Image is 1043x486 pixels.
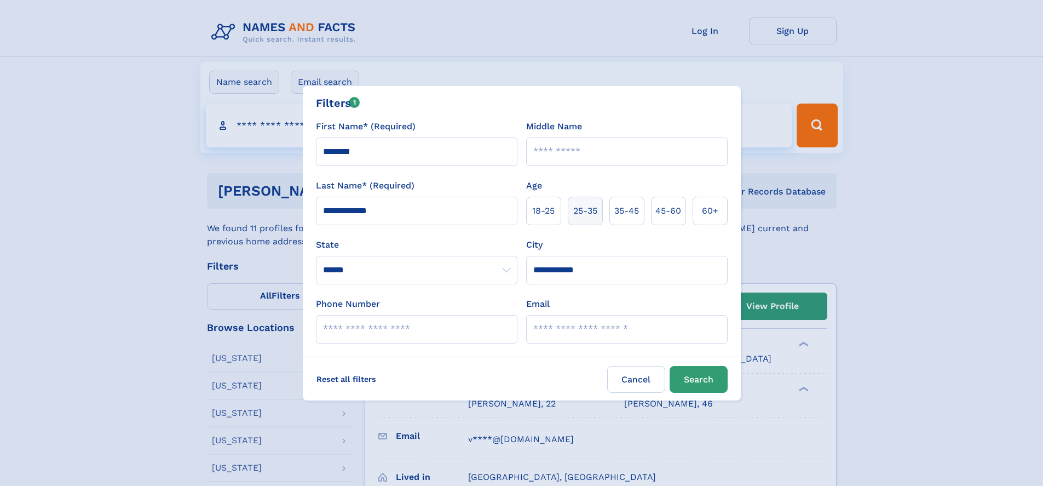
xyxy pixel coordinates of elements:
[532,204,555,218] span: 18‑25
[526,179,542,192] label: Age
[614,204,639,218] span: 35‑45
[655,204,681,218] span: 45‑60
[316,120,416,133] label: First Name* (Required)
[702,204,718,218] span: 60+
[316,179,414,192] label: Last Name* (Required)
[316,238,517,251] label: State
[316,298,380,311] label: Phone Number
[526,298,550,311] label: Email
[526,120,582,133] label: Middle Name
[670,366,728,393] button: Search
[316,95,360,111] div: Filters
[309,366,383,392] label: Reset all filters
[573,204,597,218] span: 25‑35
[607,366,665,393] label: Cancel
[526,238,543,251] label: City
